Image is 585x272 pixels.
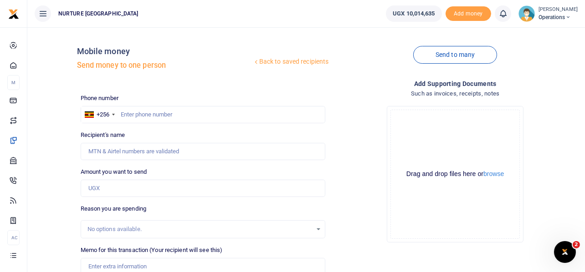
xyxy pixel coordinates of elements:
span: 2 [573,241,580,248]
a: Add money [446,10,491,16]
button: browse [483,171,504,177]
label: Phone number [81,94,118,103]
label: Reason you are spending [81,204,146,213]
li: Ac [7,230,20,245]
iframe: Intercom live chat [554,241,576,263]
h4: Such as invoices, receipts, notes [333,89,578,99]
div: No options available. [87,225,313,234]
input: Enter phone number [81,106,326,123]
span: Add money [446,6,491,21]
img: logo-small [8,9,19,20]
span: UGX 10,014,635 [393,9,435,18]
h4: Add supporting Documents [333,79,578,89]
li: M [7,75,20,90]
h5: Send money to one person [77,61,252,70]
a: profile-user [PERSON_NAME] Operations [518,5,578,22]
small: [PERSON_NAME] [539,6,578,14]
div: File Uploader [387,106,523,242]
div: Drag and drop files here or [391,170,519,178]
input: UGX [81,180,326,197]
img: profile-user [518,5,535,22]
a: logo-small logo-large logo-large [8,10,19,17]
div: Uganda: +256 [81,106,118,123]
a: UGX 10,014,635 [386,5,441,22]
label: Amount you want to send [81,167,147,176]
span: NURTURE [GEOGRAPHIC_DATA] [55,10,142,18]
label: Memo for this transaction (Your recipient will see this) [81,246,223,255]
li: Toup your wallet [446,6,491,21]
a: Back to saved recipients [252,54,329,70]
a: Send to many [413,46,497,64]
label: Recipient's name [81,131,125,140]
h4: Mobile money [77,46,252,56]
li: Wallet ballance [382,5,445,22]
input: MTN & Airtel numbers are validated [81,143,326,160]
span: Operations [539,13,578,21]
div: +256 [97,110,109,119]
